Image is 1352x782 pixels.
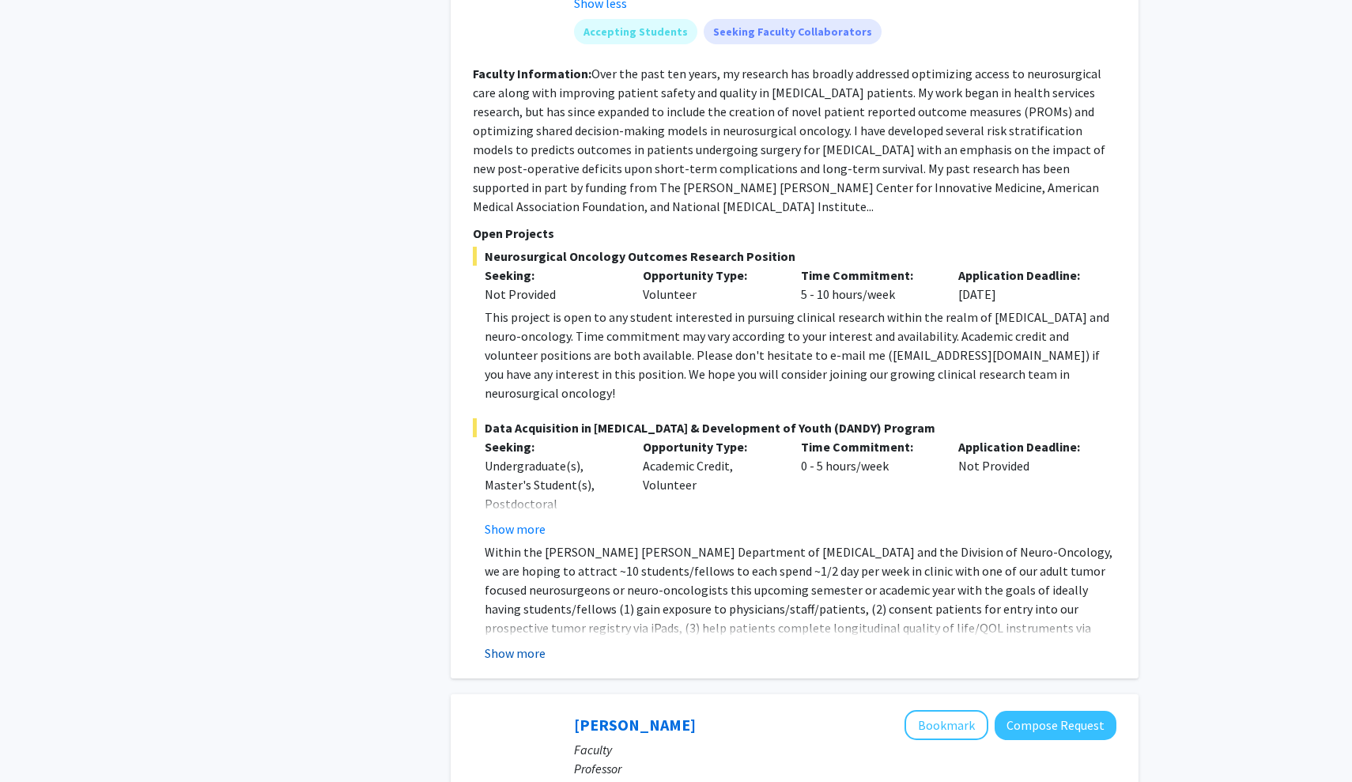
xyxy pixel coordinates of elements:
button: Add Arvind Pathak to Bookmarks [904,710,988,740]
mat-chip: Accepting Students [574,19,697,44]
p: Within the [PERSON_NAME] [PERSON_NAME] Department of [MEDICAL_DATA] and the Division of Neuro-Onc... [485,542,1116,675]
p: Open Projects [473,224,1116,243]
p: Seeking: [485,437,619,456]
div: Volunteer [631,266,789,304]
p: Application Deadline: [958,266,1093,285]
iframe: Chat [12,711,67,770]
div: 5 - 10 hours/week [789,266,947,304]
span: Neurosurgical Oncology Outcomes Research Position [473,247,1116,266]
div: Undergraduate(s), Master's Student(s), Postdoctoral Researcher(s) / Research Staff, Medical Resid... [485,456,619,589]
p: Seeking: [485,266,619,285]
p: Opportunity Type: [643,437,777,456]
button: Compose Request to Arvind Pathak [995,711,1116,740]
div: Not Provided [946,437,1105,538]
div: [DATE] [946,266,1105,304]
p: Opportunity Type: [643,266,777,285]
b: Faculty Information: [473,66,591,81]
div: Not Provided [485,285,619,304]
span: Data Acquisition in [MEDICAL_DATA] & Development of Youth (DANDY) Program [473,418,1116,437]
fg-read-more: Over the past ten years, my research has broadly addressed optimizing access to neurosurgical car... [473,66,1105,214]
p: Time Commitment: [801,437,935,456]
div: 0 - 5 hours/week [789,437,947,538]
div: Academic Credit, Volunteer [631,437,789,538]
p: Faculty [574,740,1116,759]
p: Professor [574,759,1116,778]
p: Application Deadline: [958,437,1093,456]
p: Time Commitment: [801,266,935,285]
mat-chip: Seeking Faculty Collaborators [704,19,882,44]
div: This project is open to any student interested in pursuing clinical research within the realm of ... [485,308,1116,402]
button: Show more [485,644,546,663]
button: Show more [485,519,546,538]
a: [PERSON_NAME] [574,715,696,735]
